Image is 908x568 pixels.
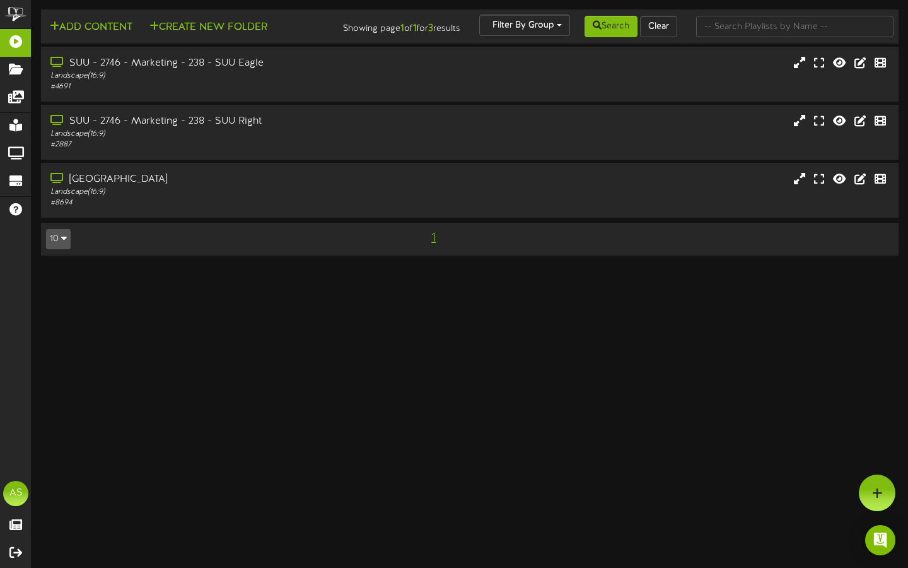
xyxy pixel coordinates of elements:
[50,187,389,198] div: Landscape ( 16:9 )
[3,481,28,506] div: AS
[146,20,271,35] button: Create New Folder
[50,81,389,92] div: # 4691
[50,71,389,81] div: Landscape ( 16:9 )
[413,23,417,34] strong: 1
[50,139,389,150] div: # 2887
[46,229,71,249] button: 10
[50,129,389,139] div: Landscape ( 16:9 )
[46,20,136,35] button: Add Content
[50,56,389,71] div: SUU - 2746 - Marketing - 238 - SUU Eagle
[325,15,470,36] div: Showing page of for results
[640,16,677,37] button: Clear
[585,16,637,37] button: Search
[696,16,894,37] input: -- Search Playlists by Name --
[428,23,433,34] strong: 3
[50,172,389,187] div: [GEOGRAPHIC_DATA]
[479,15,570,36] button: Filter By Group
[865,525,895,555] div: Open Intercom Messenger
[428,231,439,245] span: 1
[50,114,389,129] div: SUU - 2746 - Marketing - 238 - SUU Right
[400,23,404,34] strong: 1
[50,198,389,208] div: # 8694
